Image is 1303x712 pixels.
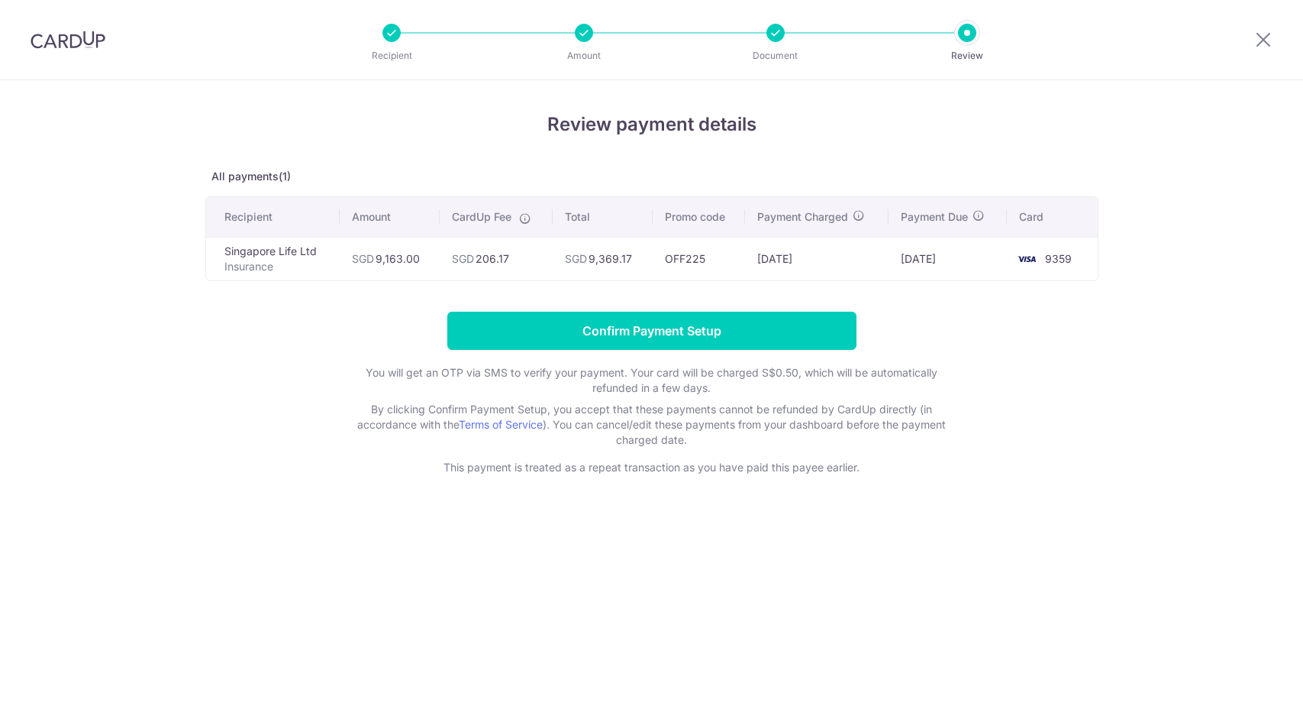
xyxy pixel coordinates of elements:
th: Recipient [206,197,340,237]
td: 9,369.17 [553,237,653,280]
p: Review [911,48,1024,63]
span: SGD [565,252,587,265]
td: 9,163.00 [340,237,440,280]
p: This payment is treated as a repeat transaction as you have paid this payee earlier. [347,460,957,475]
td: 206.17 [440,237,553,280]
p: Document [719,48,832,63]
img: <span class="translation_missing" title="translation missing: en.account_steps.new_confirm_form.b... [1011,250,1042,268]
span: SGD [352,252,374,265]
p: All payments(1) [205,169,1098,184]
span: Payment Charged [757,209,848,225]
span: CardUp Fee [452,209,511,225]
p: You will get an OTP via SMS to verify your payment. Your card will be charged S$0.50, which will ... [347,365,957,396]
p: Amount [527,48,640,63]
span: Payment Due [901,209,968,225]
p: By clicking Confirm Payment Setup, you accept that these payments cannot be refunded by CardUp di... [347,402,957,448]
th: Card [1007,197,1098,237]
a: Terms of Service [459,418,543,431]
img: CardUp [31,31,105,49]
td: [DATE] [745,237,889,280]
span: 9359 [1045,252,1072,265]
p: Insurance [224,259,327,274]
th: Total [553,197,653,237]
th: Amount [340,197,440,237]
td: Singapore Life Ltd [206,237,340,280]
span: SGD [452,252,474,265]
input: Confirm Payment Setup [447,312,856,350]
h4: Review payment details [205,111,1098,138]
td: OFF225 [653,237,745,280]
td: [DATE] [889,237,1007,280]
th: Promo code [653,197,745,237]
p: Recipient [335,48,448,63]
